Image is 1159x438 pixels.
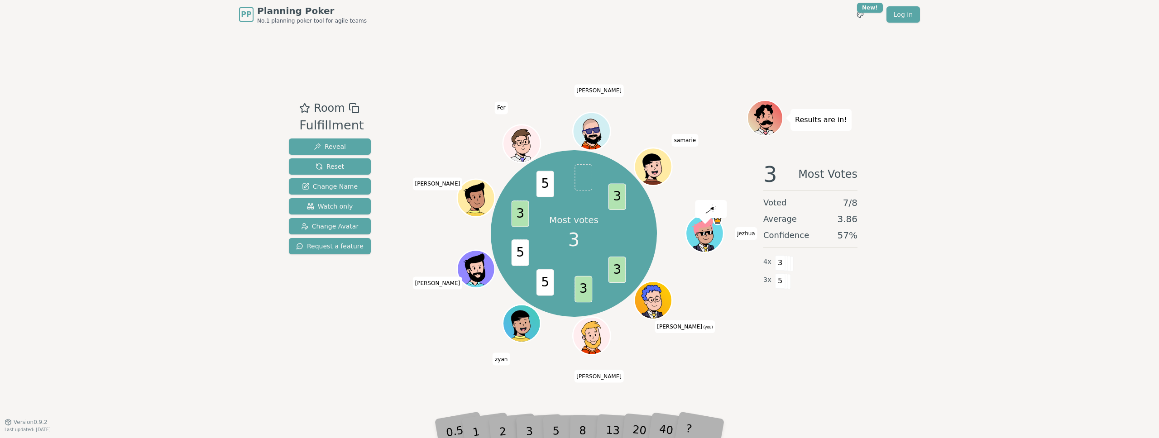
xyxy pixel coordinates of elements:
[5,427,51,432] span: Last updated: [DATE]
[702,325,713,329] span: (you)
[608,184,626,210] span: 3
[241,9,251,20] span: PP
[413,177,463,190] span: Click to change your name
[512,240,529,267] span: 5
[574,84,624,97] span: Click to change your name
[239,5,367,24] a: PPPlanning PokerNo.1 planning poker tool for agile teams
[314,100,345,116] span: Room
[763,163,777,185] span: 3
[316,162,344,171] span: Reset
[763,275,771,285] span: 3 x
[798,163,857,185] span: Most Votes
[655,320,715,333] span: Click to change your name
[568,226,579,253] span: 3
[672,134,698,147] span: Click to change your name
[299,100,310,116] button: Add as favourite
[706,205,717,214] img: reveal
[536,269,554,296] span: 5
[257,5,367,17] span: Planning Poker
[713,216,723,225] span: jezhua is the host
[763,196,787,209] span: Voted
[413,277,463,290] span: Click to change your name
[296,242,364,251] span: Request a feature
[307,202,353,211] span: Watch only
[843,196,857,209] span: 7 / 8
[299,116,364,135] div: Fulfillment
[549,214,599,226] p: Most votes
[857,3,883,13] div: New!
[775,273,785,289] span: 5
[574,370,624,383] span: Click to change your name
[763,213,797,225] span: Average
[886,6,920,23] a: Log in
[775,255,785,271] span: 3
[735,227,757,240] span: Click to change your name
[608,257,626,283] span: 3
[495,101,508,114] span: Click to change your name
[512,201,529,228] span: 3
[301,222,359,231] span: Change Avatar
[636,282,671,318] button: Click to change your avatar
[289,238,371,254] button: Request a feature
[14,419,48,426] span: Version 0.9.2
[493,352,510,365] span: Click to change your name
[852,6,868,23] button: New!
[763,257,771,267] span: 4 x
[289,218,371,234] button: Change Avatar
[5,419,48,426] button: Version0.9.2
[257,17,367,24] span: No.1 planning poker tool for agile teams
[838,229,857,242] span: 57 %
[763,229,809,242] span: Confidence
[795,114,847,126] p: Results are in!
[575,276,593,303] span: 3
[289,158,371,175] button: Reset
[302,182,358,191] span: Change Name
[289,178,371,195] button: Change Name
[837,213,857,225] span: 3.86
[314,142,346,151] span: Reveal
[289,198,371,214] button: Watch only
[536,171,554,198] span: 5
[289,138,371,155] button: Reveal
